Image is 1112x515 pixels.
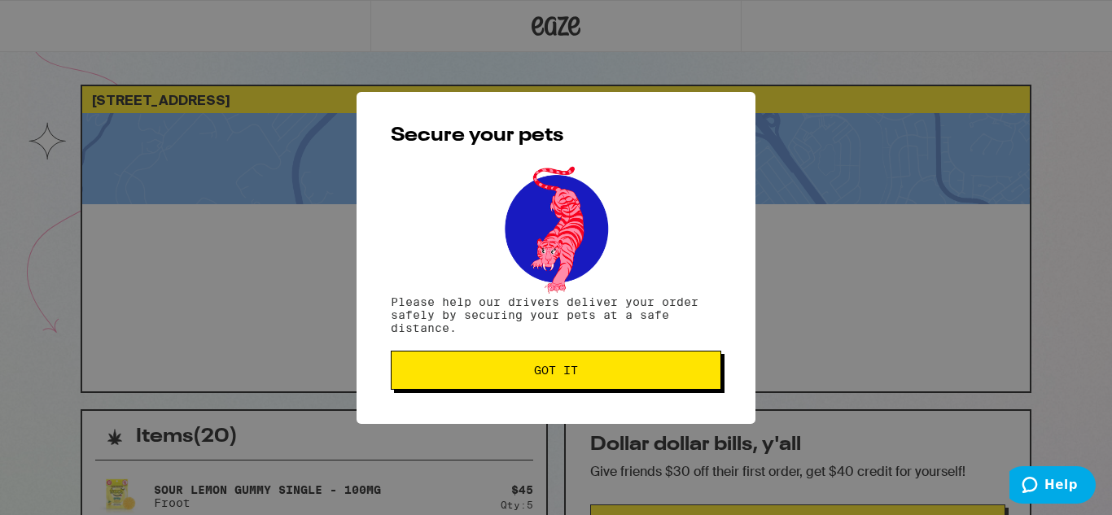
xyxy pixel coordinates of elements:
img: pets [489,162,623,295]
p: Please help our drivers deliver your order safely by securing your pets at a safe distance. [391,295,721,334]
button: Got it [391,351,721,390]
iframe: Opens a widget where you can find more information [1009,466,1096,507]
h2: Secure your pets [391,126,721,146]
span: Got it [534,364,578,376]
